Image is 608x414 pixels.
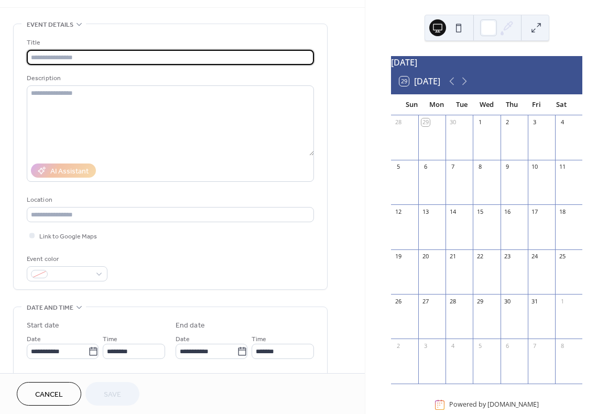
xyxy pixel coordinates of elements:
div: 15 [476,208,484,215]
div: 29 [421,118,429,126]
span: Event details [27,19,73,30]
div: Tue [449,94,474,115]
div: 9 [504,163,512,171]
span: Date and time [27,302,73,313]
div: 22 [476,253,484,260]
div: 20 [421,253,429,260]
span: Time [252,334,266,345]
div: 21 [449,253,457,260]
div: 8 [558,342,566,350]
div: Start date [27,320,59,331]
div: 12 [394,208,402,215]
div: 31 [531,297,539,305]
div: 16 [504,208,512,215]
div: 4 [558,118,566,126]
div: 29 [476,297,484,305]
div: 24 [531,253,539,260]
div: [DATE] [391,56,582,69]
div: Thu [499,94,524,115]
div: 26 [394,297,402,305]
div: Description [27,73,312,84]
a: [DOMAIN_NAME] [487,400,539,409]
div: 19 [394,253,402,260]
div: 18 [558,208,566,215]
div: 28 [394,118,402,126]
div: Sat [549,94,574,115]
div: 3 [531,118,539,126]
div: End date [176,320,205,331]
div: 3 [421,342,429,350]
div: 17 [531,208,539,215]
div: Location [27,194,312,205]
div: 2 [504,118,512,126]
div: 7 [449,163,457,171]
div: 30 [449,118,457,126]
span: Date [27,334,41,345]
span: Cancel [35,389,63,400]
div: Mon [425,94,450,115]
button: Cancel [17,382,81,406]
div: Powered by [449,400,539,409]
div: 28 [449,297,457,305]
span: All day [39,373,58,384]
div: 4 [449,342,457,350]
span: Date [176,334,190,345]
div: 27 [421,297,429,305]
div: 6 [421,163,429,171]
div: 6 [504,342,512,350]
span: Time [103,334,117,345]
div: 1 [558,297,566,305]
div: 1 [476,118,484,126]
div: 11 [558,163,566,171]
span: Link to Google Maps [39,231,97,242]
div: 10 [531,163,539,171]
div: 14 [449,208,457,215]
div: 13 [421,208,429,215]
button: 29[DATE] [396,74,444,89]
div: Sun [399,94,425,115]
div: 25 [558,253,566,260]
div: Event color [27,254,105,265]
div: 5 [476,342,484,350]
div: 7 [531,342,539,350]
div: 2 [394,342,402,350]
div: 5 [394,163,402,171]
div: Title [27,37,312,48]
div: 23 [504,253,512,260]
div: 30 [504,297,512,305]
div: Fri [524,94,549,115]
div: 8 [476,163,484,171]
div: Wed [474,94,500,115]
